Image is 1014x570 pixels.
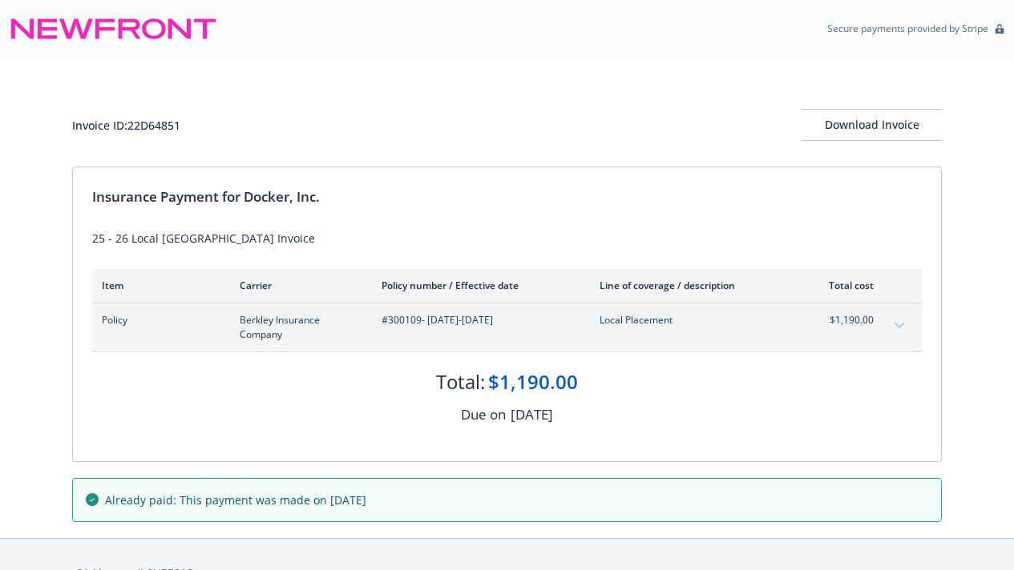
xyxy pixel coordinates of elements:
span: Policy [102,313,214,327]
div: Policy number / Effective date [382,279,574,292]
button: Download Invoice [802,109,942,141]
div: $1,190.00 [488,368,578,395]
div: Due on [461,404,506,425]
div: PolicyBerkley Insurance Company#300109- [DATE]-[DATE]Local Placement$1,190.00expand content [92,303,922,351]
span: $1,190.00 [814,313,874,327]
div: 25 - 26 Local [GEOGRAPHIC_DATA] Invoice [92,230,922,247]
div: Total: [436,368,485,395]
p: Secure payments provided by Stripe [827,22,988,35]
div: Invoice ID: 22D64851 [72,117,180,134]
span: Local Placement [600,313,788,327]
button: expand content [887,313,912,339]
div: Total cost [814,279,874,292]
div: Line of coverage / description [600,279,788,292]
span: Berkley Insurance Company [240,313,356,342]
span: #300109 - [DATE]-[DATE] [382,313,574,327]
div: Item [102,279,214,292]
div: [DATE] [511,404,553,425]
div: Carrier [240,279,356,292]
div: Download Invoice [802,110,942,140]
span: Already paid: This payment was made on [DATE] [105,492,366,508]
div: Insurance Payment for Docker, Inc. [92,187,922,207]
